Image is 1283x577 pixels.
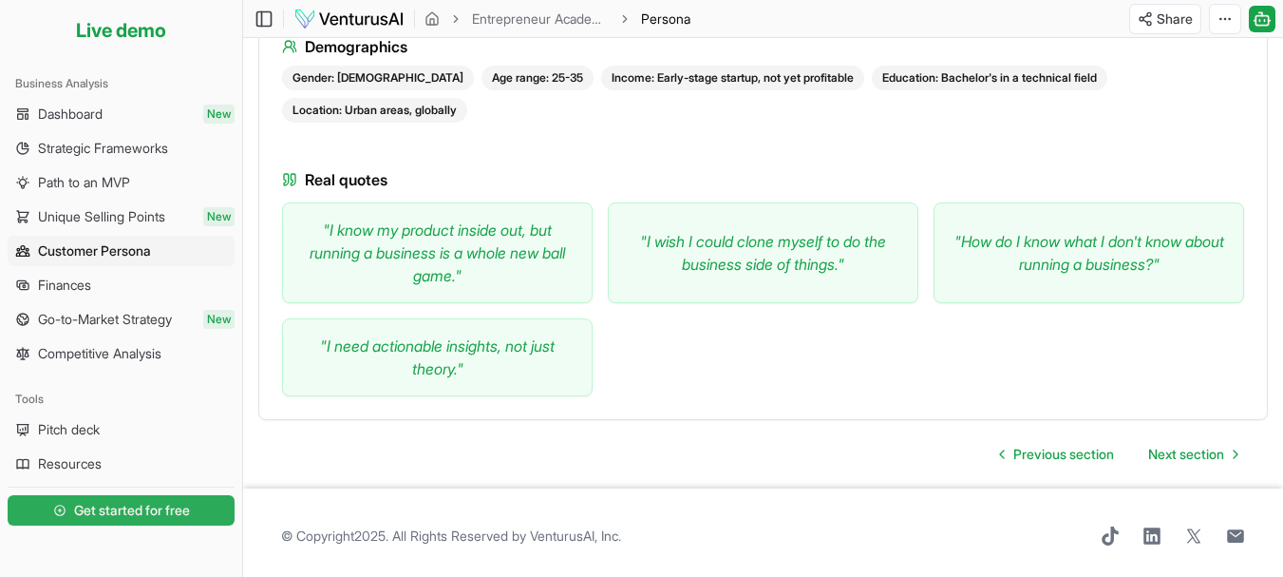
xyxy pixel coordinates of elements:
a: Competitive Analysis [8,338,235,369]
div: Income: Early-stage startup, not yet profitable [601,66,864,90]
span: Resources [38,454,102,473]
a: Entrepreneur Academy [472,10,609,29]
p: " I know my product inside out, but running a business is a whole new ball game. " [298,219,576,287]
a: Customer Persona [8,236,235,266]
span: Unique Selling Points [38,207,165,226]
span: Competitive Analysis [38,344,161,363]
span: Next section [1148,445,1224,464]
a: Pitch deck [8,414,235,445]
a: Path to an MVP [8,167,235,198]
button: Get started for free [8,495,235,526]
a: Get started for free [8,491,235,529]
div: Location: Urban areas, globally [282,98,467,123]
div: Tools [8,384,235,414]
h4: Demographics [282,35,1244,58]
a: Unique Selling PointsNew [8,202,235,232]
span: Share [1157,10,1193,29]
p: " I need actionable insights, not just theory. " [298,335,576,380]
div: Age range: 25-35 [481,66,594,90]
span: Go-to-Market Strategy [38,310,172,329]
span: Pitch deck [38,420,100,439]
a: VenturusAI, Inc [530,528,618,544]
span: Previous section [1013,445,1114,464]
span: Finances [38,276,91,295]
a: Go to previous page [985,435,1129,473]
div: Business Analysis [8,68,235,99]
nav: breadcrumb [425,10,690,29]
span: New [203,310,235,329]
span: Dashboard [38,105,103,124]
span: Path to an MVP [38,173,130,192]
a: Go-to-Market StrategyNew [8,304,235,335]
h4: Real quotes [282,168,1244,191]
img: logo [293,8,405,30]
span: New [203,207,235,226]
div: Education: Bachelor's in a technical field [872,66,1107,90]
a: Strategic Frameworks [8,133,235,163]
a: Resources [8,449,235,479]
span: Strategic Frameworks [38,139,168,158]
a: Finances [8,270,235,300]
button: Share [1129,4,1201,34]
a: DashboardNew [8,99,235,129]
span: © Copyright 2025 . All Rights Reserved by . [281,527,621,546]
span: New [203,105,235,124]
span: Persona [641,10,690,29]
nav: pagination [985,435,1253,473]
span: Get started for free [74,501,190,520]
div: Gender: [DEMOGRAPHIC_DATA] [282,66,474,90]
p: " I wish I could clone myself to do the business side of things. " [624,230,902,276]
a: Go to next page [1133,435,1253,473]
span: Customer Persona [38,241,151,260]
p: " How do I know what I don't know about running a business? " [950,230,1228,276]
